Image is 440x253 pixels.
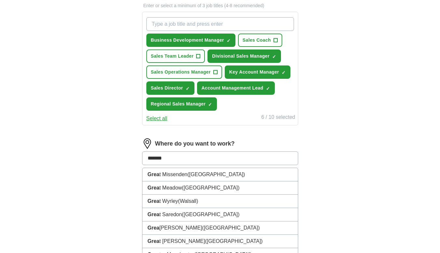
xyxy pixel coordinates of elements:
[225,65,290,79] button: Key Account Manager✓
[151,69,211,76] span: Sales Operations Manager
[282,70,286,75] span: ✓
[207,49,281,63] button: Divisional Sales Manager✓
[146,97,217,111] button: Regional Sales Manager✓
[151,53,194,60] span: Sales Team Leader
[208,102,212,107] span: ✓
[182,212,239,217] span: ([GEOGRAPHIC_DATA])
[142,221,298,235] li: [PERSON_NAME]
[148,198,159,204] strong: Grea
[238,34,282,47] button: Sales Coach
[148,225,159,231] strong: Grea
[178,198,198,204] span: (Walsall)
[142,181,298,195] li: t Meadow
[142,208,298,221] li: t Saredon
[146,65,222,79] button: Sales Operations Manager
[212,53,269,60] span: Divisional Sales Manager
[151,37,224,44] span: Business Development Manager
[202,85,263,91] span: Account Management Lead
[142,168,298,181] li: t Missenden
[142,235,298,248] li: t [PERSON_NAME]
[148,212,159,217] strong: Grea
[148,185,159,190] strong: Grea
[197,81,275,95] button: Account Management Lead✓
[266,86,270,91] span: ✓
[227,38,231,43] span: ✓
[142,195,298,208] li: t Wyrley
[187,172,245,177] span: ([GEOGRAPHIC_DATA])
[155,139,235,148] label: Where do you want to work?
[146,115,167,122] button: Select all
[148,172,159,177] strong: Grea
[261,113,295,122] div: 6 / 10 selected
[182,185,239,190] span: ([GEOGRAPHIC_DATA])
[146,17,294,31] input: Type a job title and press enter
[146,81,194,95] button: Sales Director✓
[243,37,271,44] span: Sales Coach
[186,86,190,91] span: ✓
[151,101,206,107] span: Regional Sales Manager
[146,34,235,47] button: Business Development Manager✓
[272,54,276,59] span: ✓
[229,69,279,76] span: Key Account Manager
[148,238,159,244] strong: Grea
[151,85,183,91] span: Sales Director
[205,238,262,244] span: ([GEOGRAPHIC_DATA])
[202,225,260,231] span: ([GEOGRAPHIC_DATA])
[142,2,298,9] p: Enter or select a minimum of 3 job titles (4-8 recommended)
[146,49,205,63] button: Sales Team Leader
[142,138,153,149] img: location.png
